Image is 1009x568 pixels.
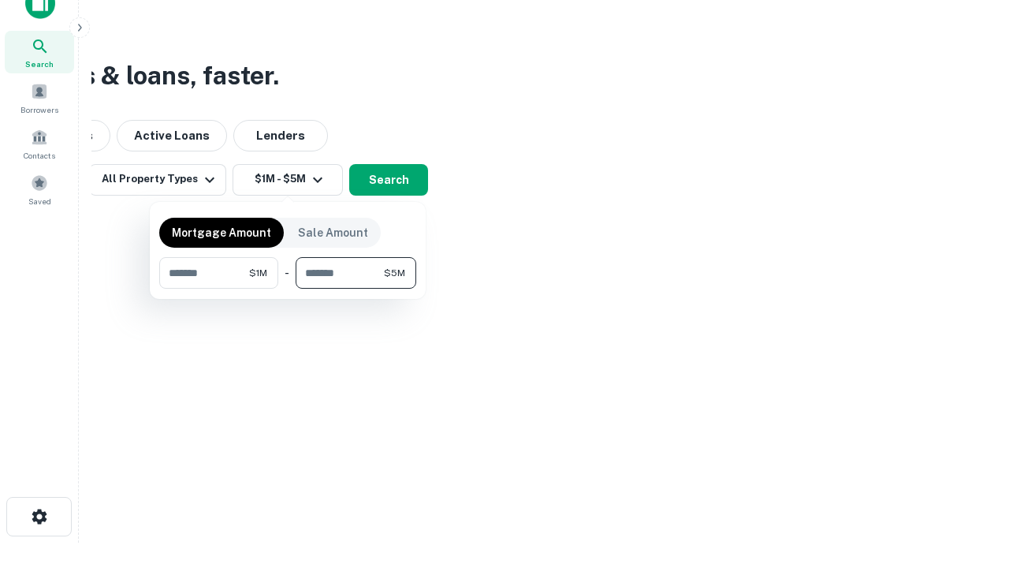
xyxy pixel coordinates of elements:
[285,257,289,289] div: -
[249,266,267,280] span: $1M
[384,266,405,280] span: $5M
[172,224,271,241] p: Mortgage Amount
[298,224,368,241] p: Sale Amount
[930,442,1009,518] iframe: Chat Widget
